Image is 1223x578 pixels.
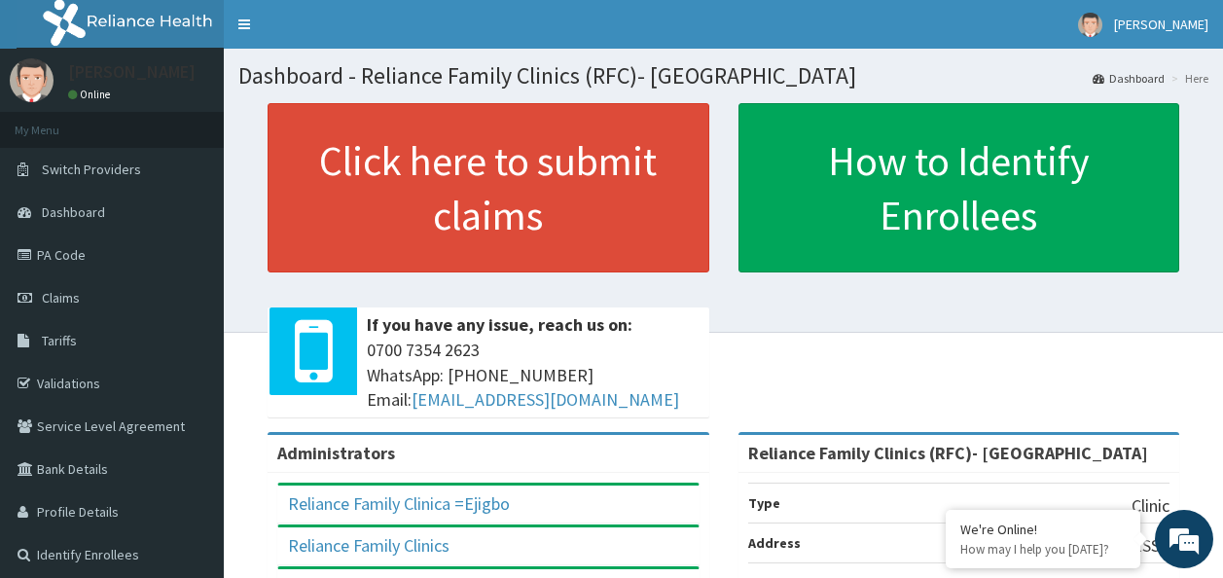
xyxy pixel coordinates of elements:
[277,442,395,464] b: Administrators
[412,388,679,411] a: [EMAIL_ADDRESS][DOMAIN_NAME]
[68,88,115,101] a: Online
[1167,70,1208,87] li: Here
[748,534,801,552] b: Address
[960,521,1126,538] div: We're Online!
[1114,16,1208,33] span: [PERSON_NAME]
[42,203,105,221] span: Dashboard
[1093,70,1165,87] a: Dashboard
[10,58,54,102] img: User Image
[960,541,1126,558] p: How may I help you today?
[748,494,780,512] b: Type
[748,442,1148,464] strong: Reliance Family Clinics (RFC)- [GEOGRAPHIC_DATA]
[268,103,709,272] a: Click here to submit claims
[288,492,510,515] a: Reliance Family Clinica =Ejigbo
[1132,493,1169,519] p: Clinic
[738,103,1180,272] a: How to Identify Enrollees
[68,63,196,81] p: [PERSON_NAME]
[1078,13,1102,37] img: User Image
[238,63,1208,89] h1: Dashboard - Reliance Family Clinics (RFC)- [GEOGRAPHIC_DATA]
[367,313,632,336] b: If you have any issue, reach us on:
[42,332,77,349] span: Tariffs
[288,534,450,557] a: Reliance Family Clinics
[42,289,80,307] span: Claims
[42,161,141,178] span: Switch Providers
[367,338,700,413] span: 0700 7354 2623 WhatsApp: [PHONE_NUMBER] Email:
